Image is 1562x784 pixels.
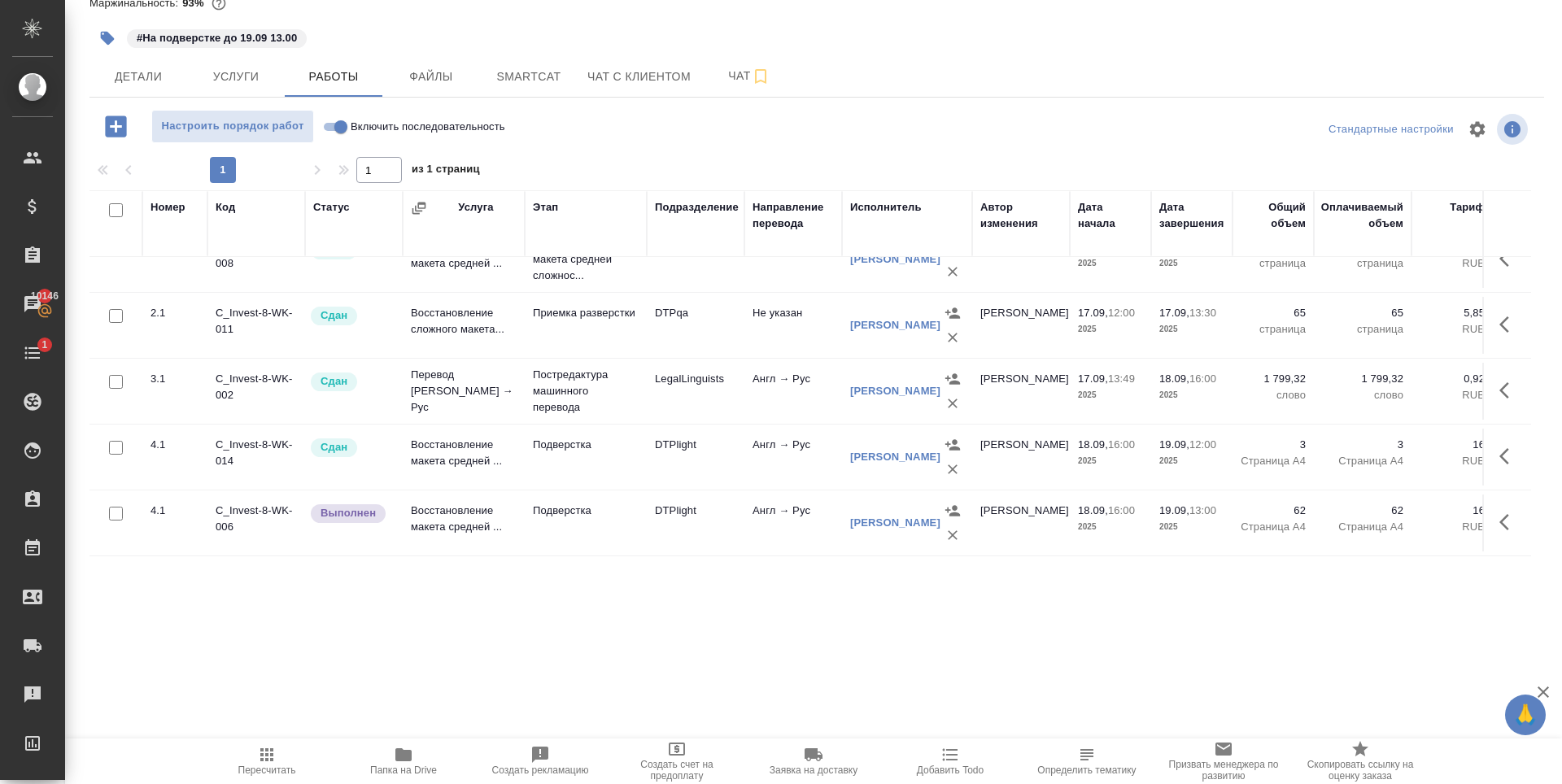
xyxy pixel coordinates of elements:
[533,367,639,416] p: Постредактура машинного перевода
[295,67,373,87] span: Работы
[1241,387,1306,403] p: слово
[1159,453,1224,469] p: 2025
[940,259,965,284] button: Удалить
[1019,738,1155,784] button: Определить тематику
[1078,255,1143,272] p: 2025
[1108,372,1135,385] p: 13:49
[490,67,568,87] span: Smartcat
[1322,453,1403,469] p: Страница А4
[238,764,296,776] span: Пересчитать
[647,297,744,354] td: DTPqa
[309,503,395,525] div: Исполнитель завершил работу
[1078,519,1143,535] p: 2025
[335,738,472,784] button: Папка на Drive
[940,433,965,457] button: Назначить
[89,20,125,56] button: Добавить тэг
[1078,307,1108,319] p: 17.09,
[533,235,639,284] p: Восстановление макета средней сложнос...
[151,371,199,387] div: 3.1
[1450,199,1485,216] div: Тариф
[94,110,138,143] button: Добавить работу
[403,297,525,354] td: Восстановление сложного макета...
[321,307,347,324] p: Сдан
[1078,321,1143,338] p: 2025
[917,764,984,776] span: Добавить Todo
[940,391,965,416] button: Удалить
[618,759,735,782] span: Создать счет на предоплату
[160,117,305,136] span: Настроить порядок работ
[850,253,940,265] a: [PERSON_NAME]
[587,67,691,87] span: Чат с клиентом
[745,738,882,784] button: Заявка на доставку
[1108,307,1135,319] p: 12:00
[403,429,525,486] td: Восстановление макета средней ...
[151,199,185,216] div: Номер
[216,199,235,216] div: Код
[1159,307,1189,319] p: 17.09,
[1322,437,1403,453] p: 3
[321,505,376,521] p: Выполнен
[1241,503,1306,519] p: 62
[1420,387,1485,403] p: RUB
[1420,519,1485,535] p: RUB
[744,363,842,420] td: Англ → Рус
[151,110,314,143] button: Настроить порядок работ
[1159,504,1189,516] p: 19.09,
[1078,453,1143,469] p: 2025
[1505,695,1546,735] button: 🙏
[1241,437,1306,453] p: 3
[972,363,1070,420] td: [PERSON_NAME]
[744,231,842,288] td: Англ → Рус
[32,337,57,353] span: 1
[751,67,770,86] svg: Подписаться
[940,325,965,350] button: Удалить
[351,119,505,135] span: Включить последовательность
[533,199,558,216] div: Этап
[1159,199,1224,232] div: Дата завершения
[1490,371,1529,410] button: Здесь прячутся важные кнопки
[1420,453,1485,469] p: RUB
[1241,255,1306,272] p: страница
[940,367,965,391] button: Назначить
[1189,372,1216,385] p: 16:00
[1241,305,1306,321] p: 65
[321,373,347,390] p: Сдан
[309,437,395,459] div: Менеджер проверил работу исполнителя, передает ее на следующий этап
[882,738,1019,784] button: Добавить Todo
[1078,372,1108,385] p: 17.09,
[940,301,965,325] button: Назначить
[207,363,305,420] td: C_Invest-8-WK-002
[1159,255,1224,272] p: 2025
[647,363,744,420] td: LegalLinguists
[1241,453,1306,469] p: Страница А4
[850,516,940,529] a: [PERSON_NAME]
[1490,437,1529,476] button: Здесь прячутся важные кнопки
[1241,199,1306,232] div: Общий объем
[1241,321,1306,338] p: страница
[972,297,1070,354] td: [PERSON_NAME]
[850,385,940,397] a: [PERSON_NAME]
[458,199,493,216] div: Услуга
[533,305,639,321] p: Приемка разверстки
[1324,117,1458,142] div: split button
[1241,371,1306,387] p: 1 799,32
[472,738,609,784] button: Создать рекламацию
[1189,504,1216,516] p: 13:00
[1159,372,1189,385] p: 18.09,
[4,333,61,373] a: 1
[647,231,744,288] td: DTPlight
[1420,305,1485,321] p: 5,85
[1292,738,1429,784] button: Скопировать ссылку на оценку заказа
[1078,387,1143,403] p: 2025
[609,738,745,784] button: Создать счет на предоплату
[1241,519,1306,535] p: Страница А4
[1322,321,1403,338] p: страница
[710,66,788,86] span: Чат
[313,199,350,216] div: Статус
[1078,504,1108,516] p: 18.09,
[1490,305,1529,344] button: Здесь прячутся важные кнопки
[533,503,639,519] p: Подверстка
[940,457,965,481] button: Удалить
[403,231,525,288] td: Восстановление макета средней ...
[753,199,834,232] div: Направление перевода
